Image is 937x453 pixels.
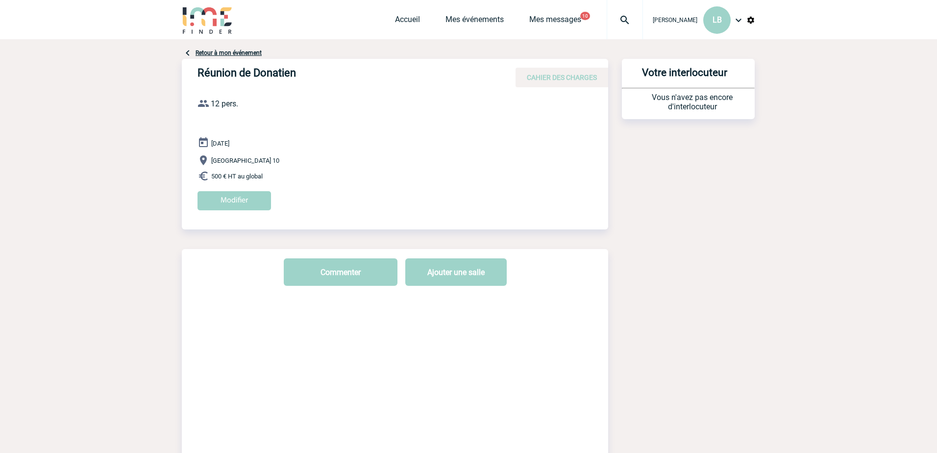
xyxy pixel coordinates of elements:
[529,15,581,28] a: Mes messages
[713,15,722,25] span: LB
[197,67,492,83] h4: Réunion de Donatien
[197,191,271,210] input: Modifier
[211,99,238,108] span: 12 pers.
[653,17,697,24] span: [PERSON_NAME]
[527,74,597,81] span: CAHIER DES CHARGES
[211,173,263,180] span: 500 € HT au global
[211,140,229,147] span: [DATE]
[211,157,279,164] span: [GEOGRAPHIC_DATA] 10
[652,93,733,111] span: Vous n'avez pas encore d'interlocuteur
[182,6,233,34] img: IME-Finder
[284,258,397,286] button: Commenter
[626,67,743,88] h3: Votre interlocuteur
[405,258,507,286] button: Ajouter une salle
[196,50,262,56] a: Retour à mon événement
[395,15,420,28] a: Accueil
[445,15,504,28] a: Mes événements
[580,12,590,20] button: 10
